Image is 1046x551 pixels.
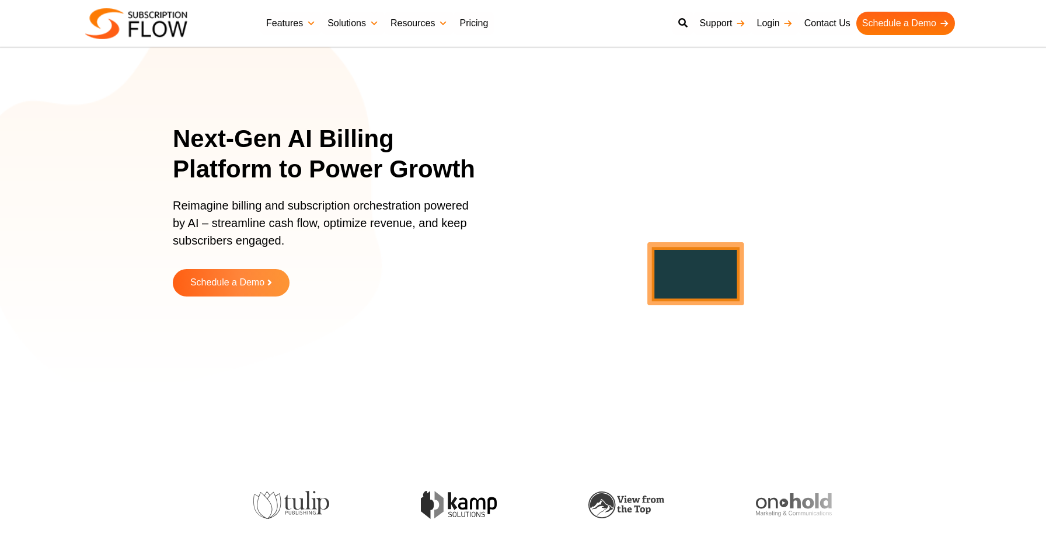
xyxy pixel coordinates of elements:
[260,12,322,35] a: Features
[253,491,329,519] img: tulip-publishing
[385,12,454,35] a: Resources
[454,12,494,35] a: Pricing
[421,491,497,518] img: kamp-solution
[856,12,955,35] a: Schedule a Demo
[173,124,491,185] h1: Next-Gen AI Billing Platform to Power Growth
[173,197,476,261] p: Reimagine billing and subscription orchestration powered by AI – streamline cash flow, optimize r...
[756,493,832,517] img: onhold-marketing
[588,491,664,519] img: view-from-the-top
[751,12,799,35] a: Login
[693,12,751,35] a: Support
[85,8,187,39] img: Subscriptionflow
[190,278,264,288] span: Schedule a Demo
[173,269,290,297] a: Schedule a Demo
[799,12,856,35] a: Contact Us
[322,12,385,35] a: Solutions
